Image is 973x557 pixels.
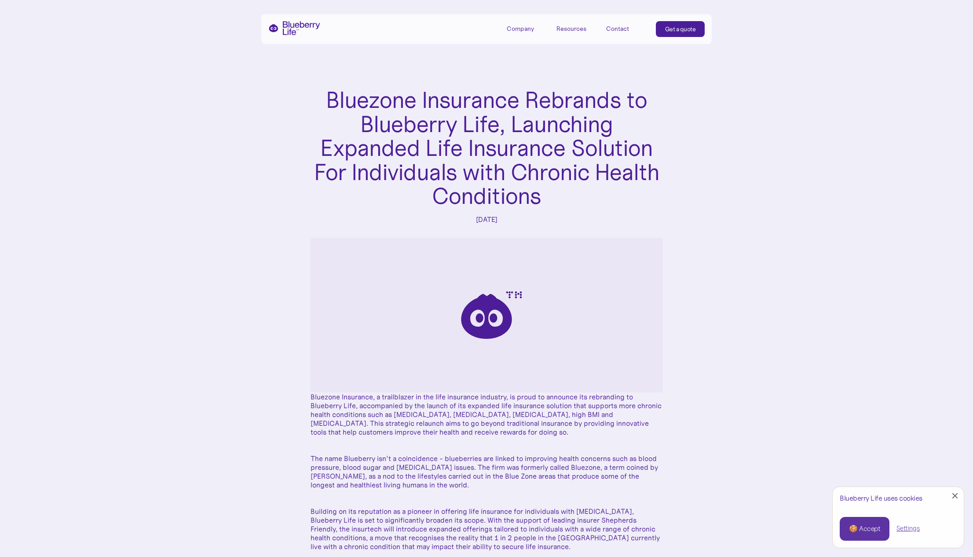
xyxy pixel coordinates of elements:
div: Resources [556,25,586,33]
div: [DATE] [476,215,497,224]
a: Get a quote [656,21,705,37]
div: 🍪 Accept [849,524,880,534]
p: Bluezone Insurance, a trailblazer in the life insurance industry, is proud to announce its rebran... [311,392,662,436]
a: Settings [896,524,920,533]
h1: Bluezone Insurance Rebrands to Blueberry Life, Launching Expanded Life Insurance Solution For Ind... [311,88,662,208]
p: ‍ [311,494,662,502]
p: Building on its reputation as a pioneer in offering life insurance for individuals with [MEDICAL_... [311,507,662,551]
a: Close Cookie Popup [946,487,964,505]
div: Get a quote [665,25,696,33]
a: home [268,21,320,35]
a: 🍪 Accept [840,517,889,541]
a: Contact [606,21,646,36]
p: The name Blueberry isn’t a coincidence - blueberries are linked to improving health concerns such... [311,454,662,489]
div: Company [507,21,546,36]
div: Company [507,25,534,33]
div: Resources [556,21,596,36]
div: Close Cookie Popup [955,496,955,496]
div: Blueberry Life uses cookies [840,494,957,502]
p: ‍ [311,441,662,450]
div: Contact [606,25,629,33]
